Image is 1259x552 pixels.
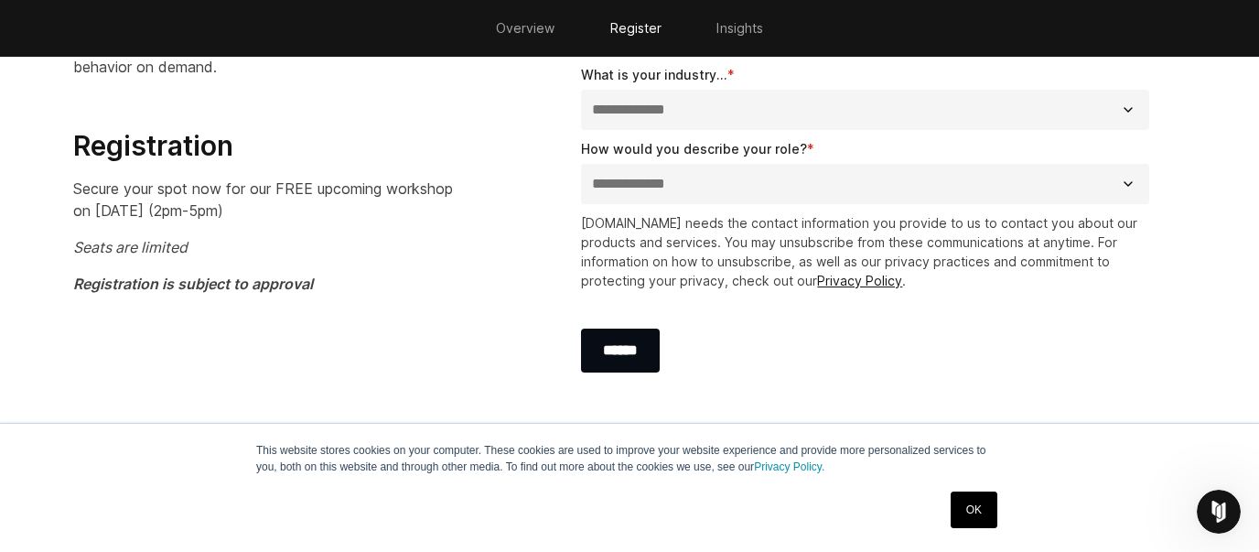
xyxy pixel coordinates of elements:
[73,238,188,256] em: Seats are limited
[1197,490,1241,534] iframe: Intercom live chat
[817,273,902,288] a: Privacy Policy
[581,67,727,82] span: What is your industry...
[581,141,807,157] span: How would you describe your role?
[73,178,471,222] p: Secure your spot now for our FREE upcoming workshop on [DATE] (2pm-5pm)
[73,129,471,164] h3: Registration
[754,460,824,473] a: Privacy Policy.
[581,213,1157,290] p: [DOMAIN_NAME] needs the contact information you provide to us to contact you about our products a...
[73,275,313,293] em: Registration is subject to approval
[951,492,997,528] a: OK
[256,442,1003,475] p: This website stores cookies on your computer. These cookies are used to improve your website expe...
